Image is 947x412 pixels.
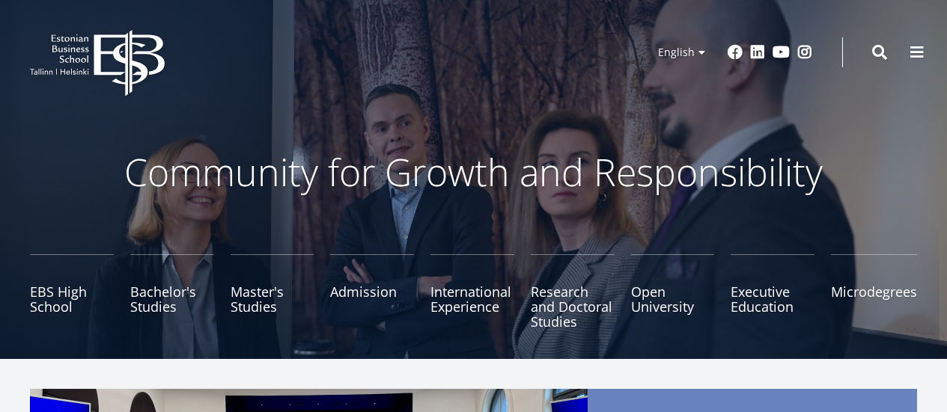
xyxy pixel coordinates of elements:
[750,45,765,60] a: Linkedin
[130,254,214,329] a: Bachelor's Studies
[330,254,414,329] a: Admission
[430,254,514,329] a: International Experience
[728,45,743,60] a: Facebook
[731,254,814,329] a: Executive Education
[531,254,615,329] a: Research and Doctoral Studies
[231,254,314,329] a: Master's Studies
[797,45,812,60] a: Instagram
[773,45,790,60] a: Youtube
[831,254,917,329] a: Microdegrees
[631,254,715,329] a: Open University
[30,254,114,329] a: EBS High School
[77,150,871,194] p: Community for Growth and Responsibility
